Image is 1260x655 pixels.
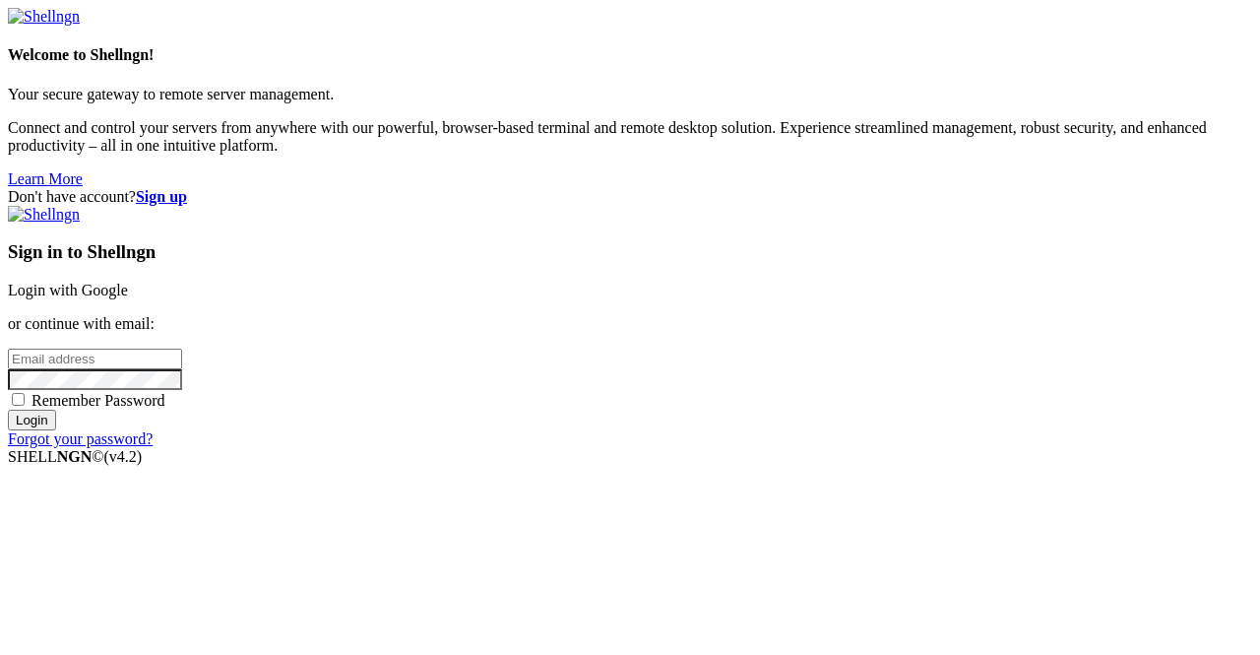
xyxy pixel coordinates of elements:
input: Login [8,410,56,430]
input: Email address [8,349,182,369]
input: Remember Password [12,393,25,406]
span: SHELL © [8,448,142,465]
p: Connect and control your servers from anywhere with our powerful, browser-based terminal and remo... [8,119,1252,155]
h3: Sign in to Shellngn [8,241,1252,263]
h4: Welcome to Shellngn! [8,46,1252,64]
p: Your secure gateway to remote server management. [8,86,1252,103]
a: Sign up [136,188,187,205]
a: Forgot your password? [8,430,153,447]
span: 4.2.0 [104,448,143,465]
img: Shellngn [8,206,80,224]
a: Login with Google [8,282,128,298]
img: Shellngn [8,8,80,26]
span: Remember Password [31,392,165,409]
div: Don't have account? [8,188,1252,206]
p: or continue with email: [8,315,1252,333]
a: Learn More [8,170,83,187]
b: NGN [57,448,93,465]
